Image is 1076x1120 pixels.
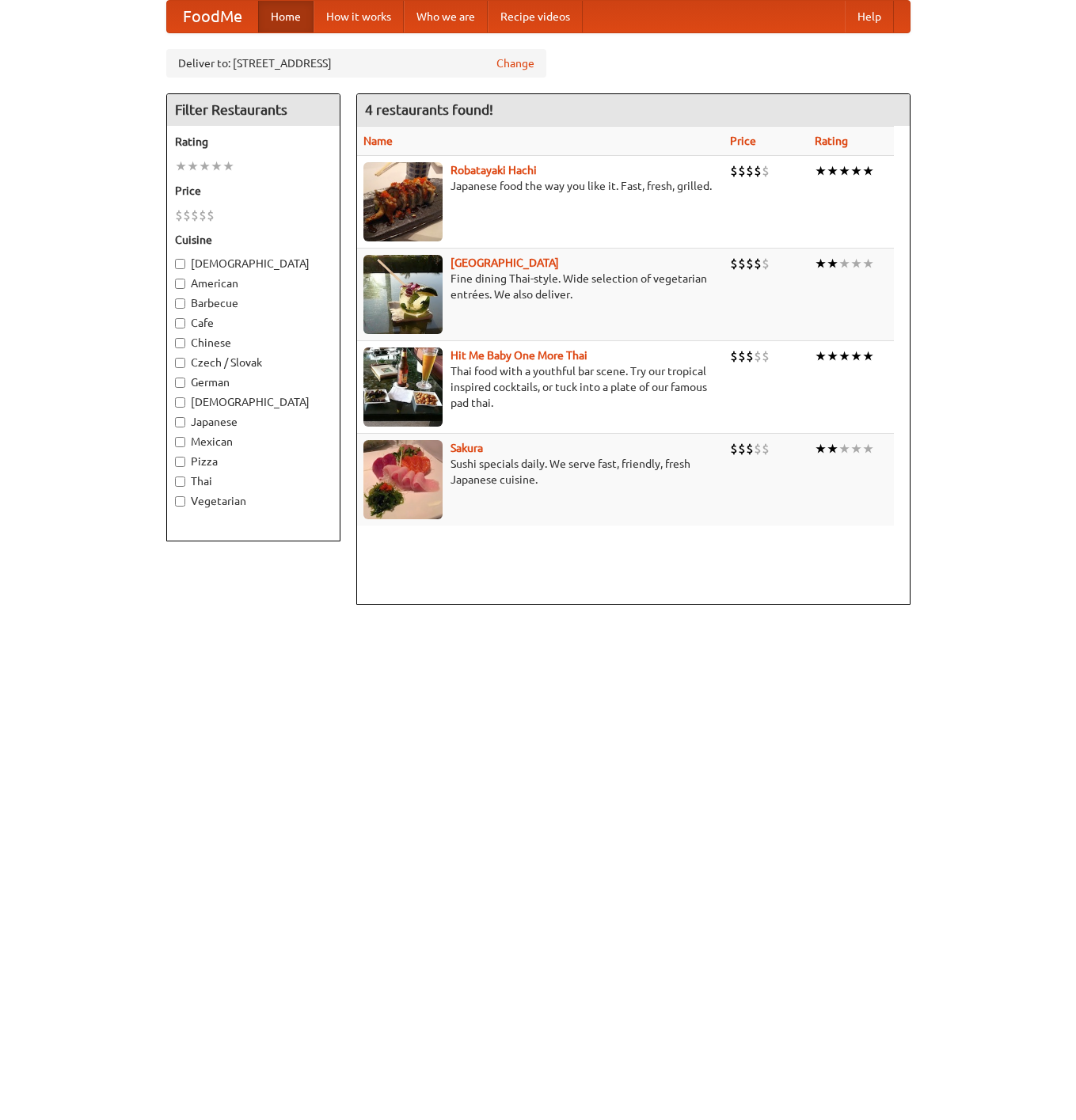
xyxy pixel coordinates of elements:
[363,363,718,411] p: Thai food with a youthful bar scene. Try our tropical inspired cocktails, or tuck into a plate of...
[730,347,738,365] li: $
[363,456,718,488] p: Sushi specials daily. We serve fast, friendly, fresh Japanese cuisine.
[175,493,332,509] label: Vegetarian
[175,259,185,269] input: [DEMOGRAPHIC_DATA]
[363,271,718,302] p: Fine dining Thai-style. Wide selection of vegetarian entrées. We also deliver.
[314,1,404,32] a: How it works
[496,55,534,71] a: Change
[451,256,559,269] b: [GEOGRAPHIC_DATA]
[815,255,827,272] li: ★
[175,318,185,328] input: Cafe
[175,476,185,487] input: Thai
[850,347,862,365] li: ★
[175,207,183,224] li: $
[451,442,483,454] a: Sakura
[363,162,443,241] img: robatayaki.jpg
[175,473,332,489] label: Thai
[175,378,185,388] input: German
[827,255,838,272] li: ★
[175,457,185,467] input: Pizza
[404,1,488,32] a: Who we are
[175,454,332,469] label: Pizza
[754,440,762,457] li: $
[175,279,185,289] input: American
[451,164,537,177] b: Robatayaki Hachi
[730,255,738,272] li: $
[222,158,234,175] li: ★
[175,315,332,331] label: Cafe
[850,255,862,272] li: ★
[488,1,583,32] a: Recipe videos
[730,162,738,180] li: $
[199,207,207,224] li: $
[175,275,332,291] label: American
[746,440,754,457] li: $
[815,162,827,180] li: ★
[166,49,546,78] div: Deliver to: [STREET_ADDRESS]
[175,358,185,368] input: Czech / Slovak
[762,255,770,272] li: $
[738,255,746,272] li: $
[167,94,340,126] h4: Filter Restaurants
[862,162,874,180] li: ★
[815,135,848,147] a: Rating
[827,440,838,457] li: ★
[175,355,332,370] label: Czech / Slovak
[175,256,332,271] label: [DEMOGRAPHIC_DATA]
[175,397,185,408] input: [DEMOGRAPHIC_DATA]
[862,255,874,272] li: ★
[175,338,185,348] input: Chinese
[730,440,738,457] li: $
[258,1,314,32] a: Home
[175,335,332,351] label: Chinese
[838,347,850,365] li: ★
[838,255,850,272] li: ★
[183,207,191,224] li: $
[738,347,746,365] li: $
[850,440,862,457] li: ★
[175,496,185,507] input: Vegetarian
[746,255,754,272] li: $
[845,1,894,32] a: Help
[175,183,332,199] h5: Price
[175,414,332,430] label: Japanese
[738,440,746,457] li: $
[363,347,443,427] img: babythai.jpg
[175,232,332,248] h5: Cuisine
[175,417,185,427] input: Japanese
[187,158,199,175] li: ★
[175,374,332,390] label: German
[175,158,187,175] li: ★
[827,347,838,365] li: ★
[175,134,332,150] h5: Rating
[199,158,211,175] li: ★
[730,135,756,147] a: Price
[175,394,332,410] label: [DEMOGRAPHIC_DATA]
[746,347,754,365] li: $
[850,162,862,180] li: ★
[175,434,332,450] label: Mexican
[207,207,215,224] li: $
[754,162,762,180] li: $
[838,440,850,457] li: ★
[754,255,762,272] li: $
[175,437,185,447] input: Mexican
[363,440,443,519] img: sakura.jpg
[167,1,258,32] a: FoodMe
[762,440,770,457] li: $
[365,102,493,117] ng-pluralize: 4 restaurants found!
[363,135,393,147] a: Name
[754,347,762,365] li: $
[827,162,838,180] li: ★
[815,440,827,457] li: ★
[738,162,746,180] li: $
[838,162,850,180] li: ★
[451,349,587,362] a: Hit Me Baby One More Thai
[363,178,718,194] p: Japanese food the way you like it. Fast, fresh, grilled.
[363,255,443,334] img: satay.jpg
[191,207,199,224] li: $
[175,295,332,311] label: Barbecue
[175,298,185,309] input: Barbecue
[762,162,770,180] li: $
